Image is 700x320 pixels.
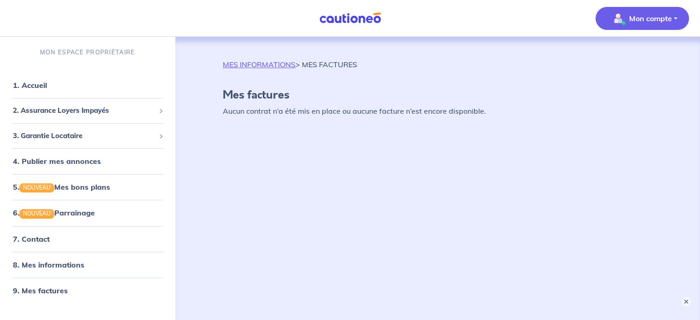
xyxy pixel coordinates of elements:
img: illu_account_valid_menu.svg [611,11,625,26]
button: illu_account_valid_menu.svgMon compte [596,7,689,30]
h4: Mes factures [223,88,652,102]
div: 8. Mes informations [4,256,171,274]
div: 7. Contact [4,230,171,248]
p: Mon compte [629,13,672,24]
div: 5.NOUVEAUMes bons plans [4,178,171,196]
a: 7. Contact [13,234,50,244]
span: 2. Assurance Loyers Impayés [13,105,155,116]
button: × [682,297,691,306]
div: 2. Assurance Loyers Impayés [4,102,171,120]
a: 4. Publier mes annonces [13,157,101,166]
a: MES INFORMATIONS [223,60,295,69]
p: Aucun contrat n’a été mis en place ou aucune facture n’est encore disponible. [223,105,652,116]
img: Cautioneo [316,12,385,24]
div: 4. Publier mes annonces [4,152,171,170]
p: > MES FACTURES [223,59,357,70]
span: 3. Garantie Locataire [13,131,155,141]
div: 3. Garantie Locataire [4,127,171,145]
a: 1. Accueil [13,81,47,90]
div: 1. Accueil [4,76,171,94]
p: MON ESPACE PROPRIÉTAIRE [40,48,135,57]
div: 6.NOUVEAUParrainage [4,204,171,222]
a: 6.NOUVEAUParrainage [13,208,95,217]
div: 9. Mes factures [4,281,171,300]
a: 5.NOUVEAUMes bons plans [13,182,110,192]
a: 8. Mes informations [13,260,84,269]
